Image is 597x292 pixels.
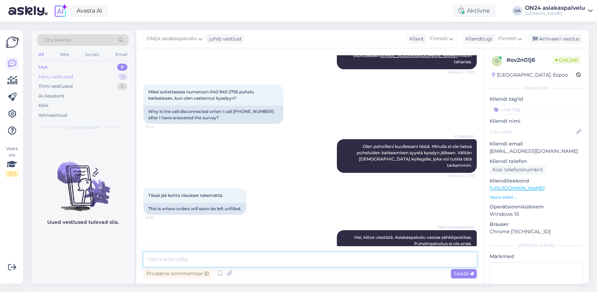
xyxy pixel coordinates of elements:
div: juhib vestlust [206,35,242,43]
div: Klienditugi [463,35,492,43]
span: ON24 asiakaspalvelu [437,225,475,230]
div: Vaata siia [6,145,18,177]
p: Kliendi telefon [490,158,583,165]
img: No chats [31,149,134,212]
div: Minu vestlused [38,73,73,80]
span: Nähtud ✓ 12:01 [448,70,475,75]
div: Klient [407,35,424,43]
p: Chrome [TECHNICAL_ID] [490,228,583,235]
div: This is where orders will soon be left unfilled. [143,203,246,215]
span: Finnish [430,35,448,43]
div: [GEOGRAPHIC_DATA], Espoo [492,71,568,79]
span: 12:14 [145,124,172,129]
img: Askly Logo [6,36,19,49]
div: Küsi telefoninumbrit [490,165,546,175]
div: [DOMAIN_NAME] [525,11,585,16]
div: Uus [38,64,48,71]
p: Uued vestlused tulevad siia. [47,219,119,226]
p: Klienditeekond [490,177,583,185]
div: Arhiveeri vestlus [528,34,582,44]
p: Brauser [490,221,583,228]
input: Lisa tag [490,104,583,115]
span: Tässä jää kohta tilaukset tekemättä. [148,193,223,198]
span: AI Assistent [448,134,475,139]
div: ON24 asiakaspalvelu [525,5,585,11]
span: Otsi kliente [43,36,71,44]
img: explore-ai [53,3,68,18]
div: Aktiivne [453,5,496,17]
span: Hei, kiitos viestistä. Asiakaspalvelu vastaa sähköpostitse. Puhelinpalvelua ei ole enää. [354,235,473,246]
span: Olen pahoillani kuullessani tästä. Minulla ei ole tietoa puheluiden katkeamisen syystä kyselyn jä... [357,144,473,168]
p: Märkmed [490,253,583,260]
div: 0 [117,83,127,90]
div: 2 / 3 [6,171,18,177]
div: Kõik [38,102,49,109]
div: Why is the call disconnected when I call [PHONE_NUMBER] after I have answered the survey? [143,106,283,124]
a: ON24 asiakaspalvelu[DOMAIN_NAME] [525,5,593,16]
p: Kliendi nimi [490,117,583,125]
p: Operatsioonisüsteem [490,203,583,211]
p: Kliendi email [490,140,583,148]
div: [PERSON_NAME] [490,242,583,249]
span: Nähtud ✓ 12:15 [448,173,475,178]
div: Socials [84,50,101,59]
a: Avasta AI [71,5,108,17]
div: AI Assistent [38,93,64,100]
span: Miksi soitettaessa numeroon 040 940 2756 puhelu katkaistaan, kun olen vastannut kyselyyn? [148,89,255,101]
span: Uued vestlused [67,124,99,130]
div: Tiimi vestlused [38,83,73,90]
div: Kliendi info [490,85,583,91]
input: Lisa nimi [490,128,575,136]
div: 0 [117,64,127,71]
div: Web [58,50,71,59]
span: 12:15 [145,215,172,220]
a: [EMAIL_ADDRESS][DOMAIN_NAME] [380,53,457,58]
div: All [37,50,45,59]
div: Privaatne kommentaar [143,269,212,278]
span: ON24 asiakaspalvelu [147,35,197,43]
div: Email [114,50,129,59]
span: Finnish [498,35,516,43]
span: Online [553,56,581,64]
p: Windows 10 [490,211,583,218]
p: Vaata edasi ... [490,194,583,200]
div: Arhiveeritud [38,112,67,119]
p: [EMAIL_ADDRESS][DOMAIN_NAME] [490,148,583,155]
div: 1 [119,73,127,80]
p: Kliendi tag'id [490,95,583,103]
div: # ov2n01j6 [506,56,553,64]
div: OA [512,6,522,16]
a: [URL][DOMAIN_NAME] [490,185,545,191]
span: Saada [454,270,474,277]
span: o [495,58,499,64]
